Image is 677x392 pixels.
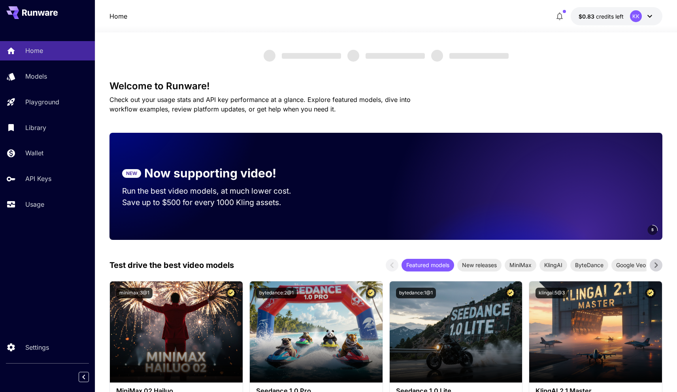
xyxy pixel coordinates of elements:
[79,372,89,382] button: Collapse sidebar
[109,11,127,21] nav: breadcrumb
[25,72,47,81] p: Models
[85,370,95,384] div: Collapse sidebar
[122,185,306,197] p: Run the best video models, at much lower cost.
[570,259,608,271] div: ByteDance
[579,13,596,20] span: $0.83
[571,7,662,25] button: $0.83091KK
[536,288,568,298] button: klingai:5@3
[25,97,59,107] p: Playground
[402,261,454,269] span: Featured models
[579,12,624,21] div: $0.83091
[109,259,234,271] p: Test drive the best video models
[596,13,624,20] span: credits left
[25,174,51,183] p: API Keys
[144,164,276,182] p: Now supporting video!
[402,259,454,271] div: Featured models
[25,343,49,352] p: Settings
[226,288,236,298] button: Certified Model – Vetted for best performance and includes a commercial license.
[122,197,306,208] p: Save up to $500 for every 1000 Kling assets.
[457,261,502,269] span: New releases
[25,148,43,158] p: Wallet
[25,46,43,55] p: Home
[529,281,662,383] img: alt
[109,81,662,92] h3: Welcome to Runware!
[25,200,44,209] p: Usage
[505,259,536,271] div: MiniMax
[126,170,137,177] p: NEW
[109,11,127,21] a: Home
[645,288,656,298] button: Certified Model – Vetted for best performance and includes a commercial license.
[250,281,383,383] img: alt
[116,288,153,298] button: minimax:3@1
[366,288,376,298] button: Certified Model – Vetted for best performance and includes a commercial license.
[25,123,46,132] p: Library
[539,259,567,271] div: KlingAI
[505,288,516,298] button: Certified Model – Vetted for best performance and includes a commercial license.
[457,259,502,271] div: New releases
[109,96,411,113] span: Check out your usage stats and API key performance at a glance. Explore featured models, dive int...
[611,259,651,271] div: Google Veo
[539,261,567,269] span: KlingAI
[611,261,651,269] span: Google Veo
[256,288,297,298] button: bytedance:2@1
[630,10,642,22] div: KK
[505,261,536,269] span: MiniMax
[396,288,436,298] button: bytedance:1@1
[110,281,243,383] img: alt
[390,281,522,383] img: alt
[651,227,654,233] span: 5
[570,261,608,269] span: ByteDance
